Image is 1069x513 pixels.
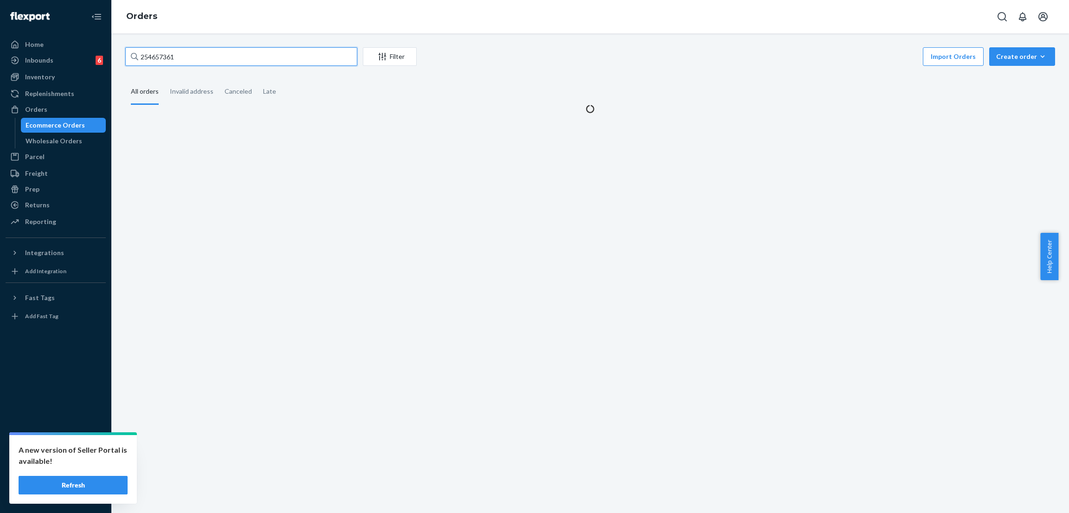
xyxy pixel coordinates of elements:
a: Home [6,37,106,52]
div: Replenishments [25,89,74,98]
button: Create order [989,47,1055,66]
div: Canceled [225,79,252,103]
div: 6 [96,56,103,65]
a: Reporting [6,214,106,229]
div: Invalid address [170,79,213,103]
button: Give Feedback [6,487,106,502]
button: Import Orders [923,47,984,66]
a: Replenishments [6,86,106,101]
div: Inbounds [25,56,53,65]
a: Inbounds6 [6,53,106,68]
button: Filter [363,47,417,66]
a: Inventory [6,70,106,84]
a: Returns [6,198,106,212]
a: Parcel [6,149,106,164]
div: Create order [996,52,1048,61]
button: Help Center [1040,233,1058,280]
button: Integrations [6,245,106,260]
input: Search orders [125,47,357,66]
a: Add Integration [6,264,106,279]
div: Freight [25,169,48,178]
div: Add Fast Tag [25,312,58,320]
a: Orders [6,102,106,117]
div: Parcel [25,152,45,161]
div: Inventory [25,72,55,82]
div: Reporting [25,217,56,226]
div: Filter [363,52,416,61]
button: Refresh [19,476,128,494]
a: Ecommerce Orders [21,118,106,133]
a: Help Center [6,471,106,486]
a: Add Fast Tag [6,309,106,324]
a: Freight [6,166,106,181]
div: Prep [25,185,39,194]
div: Fast Tags [25,293,55,302]
div: Orders [25,105,47,114]
img: Flexport logo [10,12,50,21]
div: Home [25,40,44,49]
p: A new version of Seller Portal is available! [19,444,128,467]
a: Wholesale Orders [21,134,106,148]
div: Wholesale Orders [26,136,82,146]
div: Add Integration [25,267,66,275]
a: Prep [6,182,106,197]
a: Talk to Support [6,455,106,470]
div: Late [263,79,276,103]
a: Settings [6,440,106,455]
div: Ecommerce Orders [26,121,85,130]
button: Open notifications [1013,7,1032,26]
ol: breadcrumbs [119,3,165,30]
button: Open account menu [1034,7,1052,26]
div: Returns [25,200,50,210]
button: Fast Tags [6,290,106,305]
button: Open Search Box [993,7,1011,26]
a: Orders [126,11,157,21]
div: All orders [131,79,159,105]
div: Integrations [25,248,64,257]
button: Close Navigation [87,7,106,26]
